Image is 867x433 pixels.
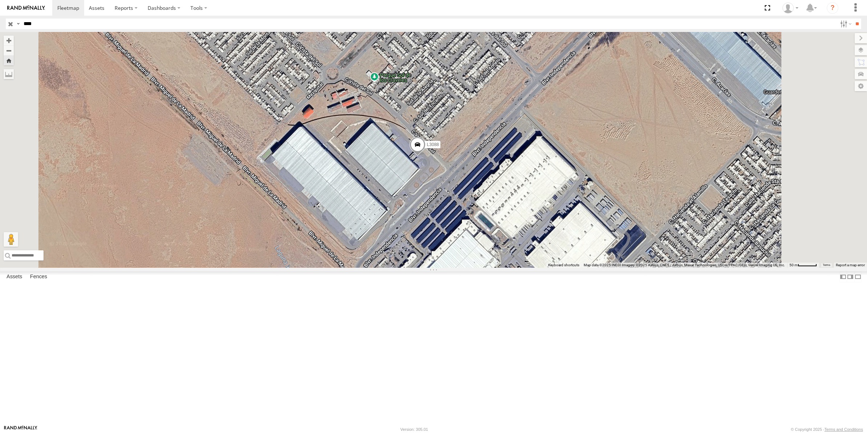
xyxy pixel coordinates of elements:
[837,19,853,29] label: Search Filter Options
[839,271,847,282] label: Dock Summary Table to the Left
[836,263,865,267] a: Report a map error
[4,56,14,65] button: Zoom Home
[26,272,51,282] label: Fences
[4,232,18,247] button: Drag Pegman onto the map to open Street View
[4,45,14,56] button: Zoom out
[825,427,863,432] a: Terms and Conditions
[427,142,439,147] span: L3088
[847,271,854,282] label: Dock Summary Table to the Right
[787,263,819,268] button: Map Scale: 50 m per 49 pixels
[855,81,867,91] label: Map Settings
[584,263,785,267] span: Map data ©2025 INEGI Imagery ©2025 Airbus, CNES / Airbus, Maxar Technologies, USDA/FPAC/GEO, Vexc...
[791,427,863,432] div: © Copyright 2025 -
[854,271,862,282] label: Hide Summary Table
[15,19,21,29] label: Search Query
[780,3,801,13] div: Roberto Garcia
[4,426,37,433] a: Visit our Website
[4,69,14,79] label: Measure
[3,272,26,282] label: Assets
[400,427,428,432] div: Version: 305.01
[7,5,45,11] img: rand-logo.svg
[827,2,838,14] i: ?
[548,263,579,268] button: Keyboard shortcuts
[789,263,798,267] span: 50 m
[823,264,830,267] a: Terms
[4,36,14,45] button: Zoom in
